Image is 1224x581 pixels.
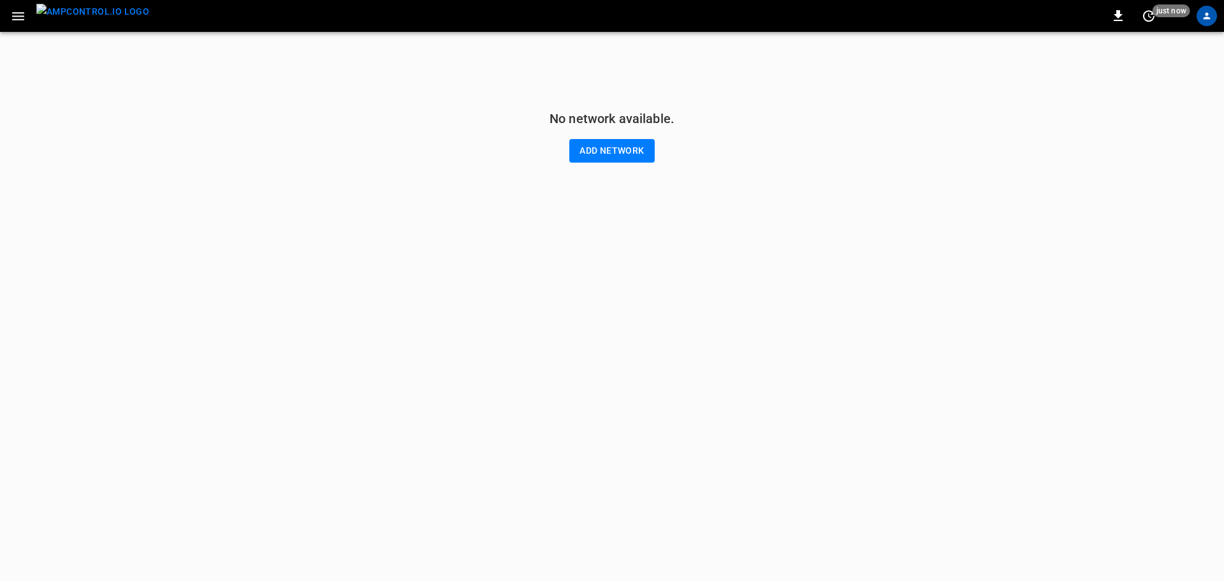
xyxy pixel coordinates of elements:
div: profile-icon [1197,6,1217,26]
button: Add network [569,139,654,163]
button: set refresh interval [1139,6,1159,26]
h6: No network available. [550,108,674,129]
span: just now [1153,4,1190,17]
img: ampcontrol.io logo [36,4,149,20]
